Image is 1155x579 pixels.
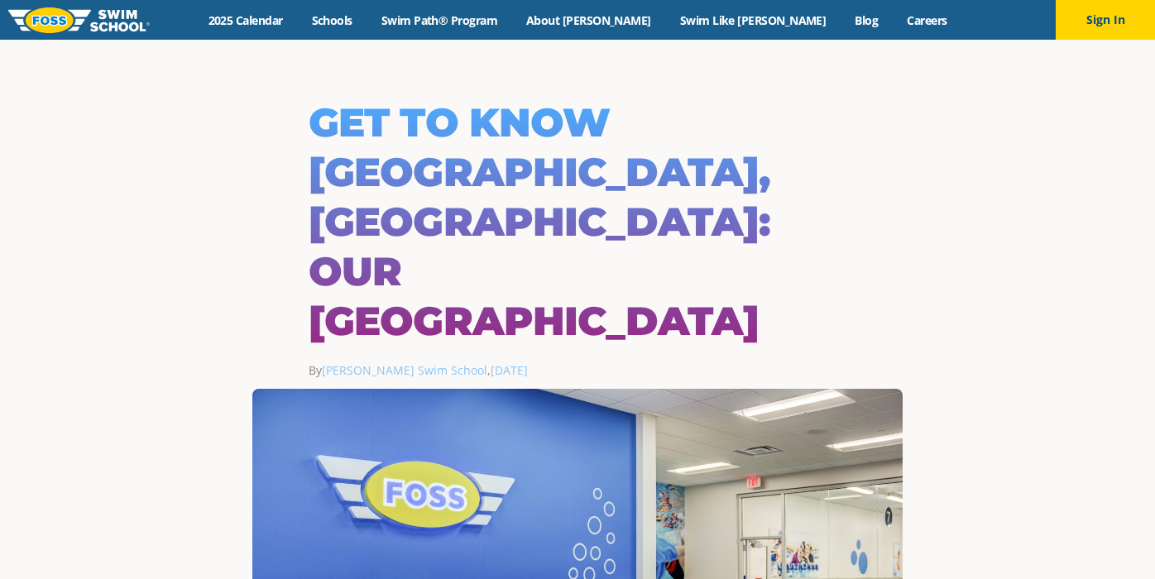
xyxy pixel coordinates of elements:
[487,362,528,378] span: ,
[322,362,487,378] a: [PERSON_NAME] Swim School
[8,7,150,33] img: FOSS Swim School Logo
[841,12,893,28] a: Blog
[491,362,528,378] a: [DATE]
[665,12,841,28] a: Swim Like [PERSON_NAME]
[297,12,367,28] a: Schools
[367,12,511,28] a: Swim Path® Program
[512,12,666,28] a: About [PERSON_NAME]
[893,12,961,28] a: Careers
[309,362,487,378] span: By
[194,12,297,28] a: 2025 Calendar
[309,98,846,346] h1: Get to Know [GEOGRAPHIC_DATA], [GEOGRAPHIC_DATA]: Our [GEOGRAPHIC_DATA]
